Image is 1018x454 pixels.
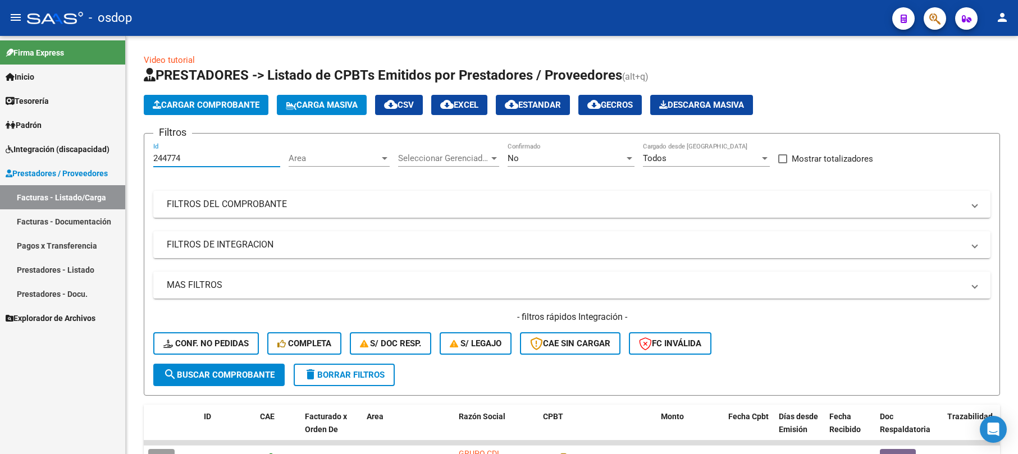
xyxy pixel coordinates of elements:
mat-expansion-panel-header: FILTROS DEL COMPROBANTE [153,191,990,218]
span: Monto [661,412,684,421]
mat-icon: cloud_download [587,98,601,111]
mat-icon: cloud_download [440,98,454,111]
button: Cargar Comprobante [144,95,268,115]
span: Inicio [6,71,34,83]
span: Razón Social [459,412,505,421]
span: - osdop [89,6,132,30]
mat-icon: cloud_download [384,98,398,111]
span: Tesorería [6,95,49,107]
button: CAE SIN CARGAR [520,332,620,355]
span: CAE [260,412,275,421]
span: Estandar [505,100,561,110]
span: CSV [384,100,414,110]
span: Facturado x Orden De [305,412,347,434]
mat-icon: delete [304,368,317,381]
mat-panel-title: MAS FILTROS [167,279,964,291]
span: PRESTADORES -> Listado de CPBTs Emitidos por Prestadores / Proveedores [144,67,622,83]
datatable-header-cell: Razón Social [454,405,538,454]
mat-panel-title: FILTROS DE INTEGRACION [167,239,964,251]
div: Open Intercom Messenger [980,416,1007,443]
span: (alt+q) [622,71,649,82]
datatable-header-cell: Fecha Cpbt [724,405,774,454]
span: Conf. no pedidas [163,338,249,348]
datatable-header-cell: Trazabilidad [943,405,1010,454]
span: S/ Doc Resp. [360,338,422,348]
button: CSV [375,95,423,115]
span: S/ legajo [450,338,501,348]
datatable-header-cell: ID [199,405,255,454]
button: Carga Masiva [277,95,367,115]
span: Fecha Recibido [829,412,861,434]
button: S/ Doc Resp. [350,332,432,355]
span: Prestadores / Proveedores [6,167,108,180]
datatable-header-cell: Monto [656,405,724,454]
button: Buscar Comprobante [153,364,285,386]
mat-icon: search [163,368,177,381]
span: Doc Respaldatoria [880,412,930,434]
h4: - filtros rápidos Integración - [153,311,990,323]
span: Area [367,412,384,421]
span: Gecros [587,100,633,110]
button: Borrar Filtros [294,364,395,386]
mat-icon: cloud_download [505,98,518,111]
mat-icon: menu [9,11,22,24]
button: Estandar [496,95,570,115]
button: S/ legajo [440,332,512,355]
button: EXCEL [431,95,487,115]
mat-panel-title: FILTROS DEL COMPROBANTE [167,198,964,210]
span: Mostrar totalizadores [792,152,873,166]
a: Video tutorial [144,55,195,65]
datatable-header-cell: CAE [255,405,300,454]
span: Seleccionar Gerenciador [398,153,489,163]
span: Padrón [6,119,42,131]
span: Días desde Emisión [779,412,818,434]
span: Explorador de Archivos [6,312,95,324]
button: FC Inválida [629,332,711,355]
span: FC Inválida [639,338,701,348]
datatable-header-cell: Area [362,405,438,454]
datatable-header-cell: Días desde Emisión [774,405,825,454]
mat-expansion-panel-header: FILTROS DE INTEGRACION [153,231,990,258]
mat-icon: person [996,11,1009,24]
button: Gecros [578,95,642,115]
span: CAE SIN CARGAR [530,338,610,348]
span: Borrar Filtros [304,370,385,380]
h3: Filtros [153,125,192,140]
span: Descarga Masiva [659,100,744,110]
span: Firma Express [6,47,64,59]
span: Completa [277,338,331,348]
mat-expansion-panel-header: MAS FILTROS [153,272,990,299]
app-download-masive: Descarga masiva de comprobantes (adjuntos) [650,95,753,115]
span: Buscar Comprobante [163,370,275,380]
span: CPBT [543,412,563,421]
datatable-header-cell: CPBT [538,405,656,454]
button: Conf. no pedidas [153,332,259,355]
span: Trazabilidad [947,412,993,421]
button: Descarga Masiva [650,95,753,115]
button: Completa [267,332,341,355]
span: Integración (discapacidad) [6,143,109,155]
span: Todos [643,153,667,163]
span: ID [204,412,211,421]
datatable-header-cell: Doc Respaldatoria [875,405,943,454]
span: Area [289,153,380,163]
span: EXCEL [440,100,478,110]
span: No [508,153,519,163]
span: Fecha Cpbt [728,412,769,421]
datatable-header-cell: Facturado x Orden De [300,405,362,454]
datatable-header-cell: Fecha Recibido [825,405,875,454]
span: Cargar Comprobante [153,100,259,110]
span: Carga Masiva [286,100,358,110]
